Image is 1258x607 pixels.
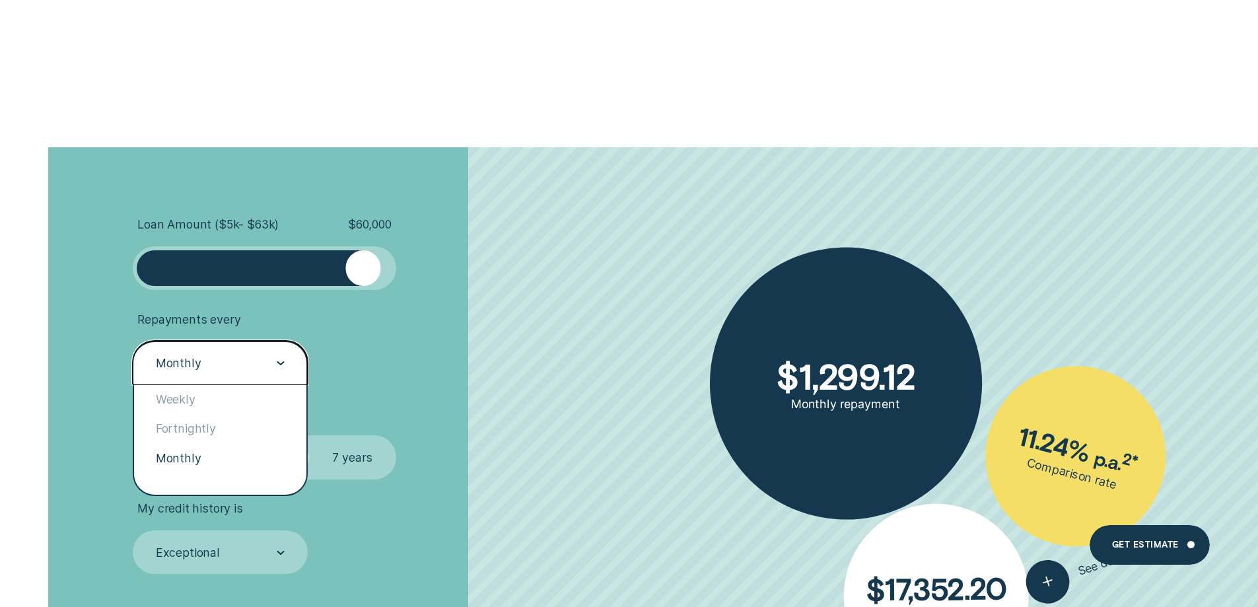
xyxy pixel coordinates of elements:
[134,414,307,443] div: Fortnightly
[137,312,240,327] span: Repayments every
[308,435,396,480] label: 7 years
[134,444,307,473] div: Monthly
[156,356,201,371] div: Monthly
[137,217,279,232] span: Loan Amount ( $5k - $63k )
[156,546,220,560] div: Exceptional
[134,385,307,414] div: Weekly
[348,217,392,232] span: $ 60,000
[1090,525,1209,565] a: Get Estimate
[137,501,242,516] span: My credit history is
